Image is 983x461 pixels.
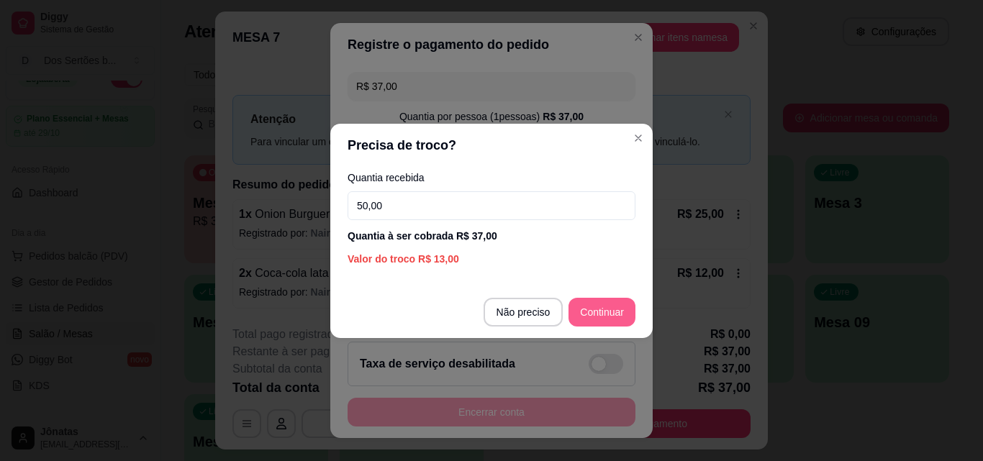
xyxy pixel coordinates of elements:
[330,124,653,167] header: Precisa de troco?
[568,298,635,327] button: Continuar
[348,173,635,183] label: Quantia recebida
[348,229,635,243] div: Quantia à ser cobrada R$ 37,00
[484,298,563,327] button: Não preciso
[348,252,635,266] div: Valor do troco R$ 13,00
[627,127,650,150] button: Close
